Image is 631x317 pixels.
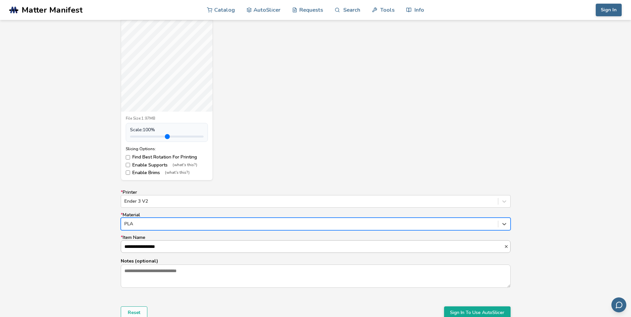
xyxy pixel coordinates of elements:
[126,116,208,121] div: File Size: 1.97MB
[126,147,208,151] div: Slicing Options:
[611,297,626,312] button: Send feedback via email
[121,258,511,264] p: Notes (optional)
[173,163,197,167] span: (what's this?)
[126,170,130,175] input: Enable Brims(what's this?)
[121,265,510,287] textarea: Notes (optional)
[126,170,208,175] label: Enable Brims
[504,244,510,249] button: *Item Name
[121,241,504,253] input: *Item Name
[121,212,511,230] label: Material
[126,155,130,159] input: Find Best Rotation For Printing
[121,190,511,208] label: Printer
[130,127,155,133] span: Scale: 100 %
[596,4,622,16] button: Sign In
[165,170,190,175] span: (what's this?)
[22,5,82,15] span: Matter Manifest
[126,162,208,168] label: Enable Supports
[126,155,208,160] label: Find Best Rotation For Printing
[126,163,130,167] input: Enable Supports(what's this?)
[121,235,511,253] label: Item Name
